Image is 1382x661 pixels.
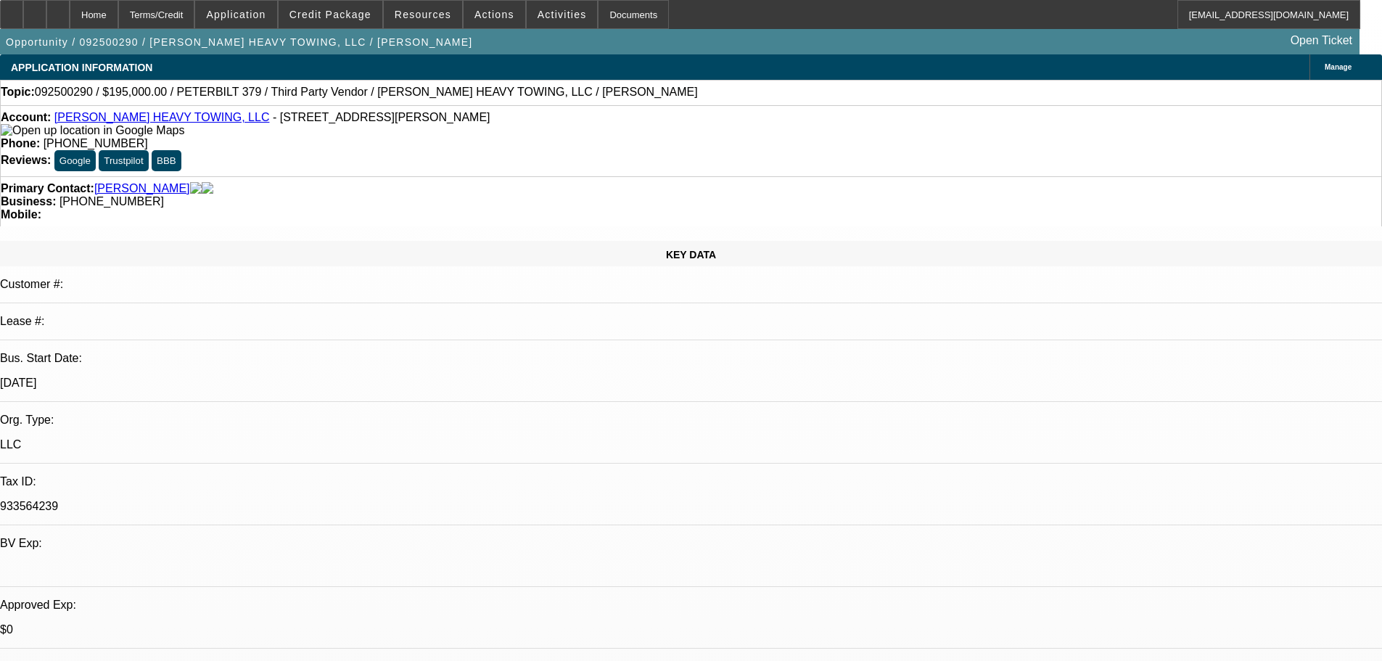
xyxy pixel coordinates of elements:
span: Manage [1325,63,1352,71]
img: Open up location in Google Maps [1,124,184,137]
strong: Topic: [1,86,35,99]
img: linkedin-icon.png [202,182,213,195]
button: Credit Package [279,1,382,28]
button: Actions [464,1,525,28]
button: Resources [384,1,462,28]
a: Open Ticket [1285,28,1358,53]
img: facebook-icon.png [190,182,202,195]
span: Application [206,9,266,20]
strong: Business: [1,195,56,208]
span: [PHONE_NUMBER] [59,195,164,208]
strong: Phone: [1,137,40,149]
span: Opportunity / 092500290 / [PERSON_NAME] HEAVY TOWING, LLC / [PERSON_NAME] [6,36,472,48]
button: Application [195,1,276,28]
strong: Reviews: [1,154,51,166]
a: View Google Maps [1,124,184,136]
strong: Account: [1,111,51,123]
span: - [STREET_ADDRESS][PERSON_NAME] [273,111,490,123]
button: Activities [527,1,598,28]
a: [PERSON_NAME] HEAVY TOWING, LLC [54,111,270,123]
span: KEY DATA [666,249,716,260]
span: [PHONE_NUMBER] [44,137,148,149]
span: APPLICATION INFORMATION [11,62,152,73]
button: Trustpilot [99,150,148,171]
button: BBB [152,150,181,171]
button: Google [54,150,96,171]
span: Actions [474,9,514,20]
span: 092500290 / $195,000.00 / PETERBILT 379 / Third Party Vendor / [PERSON_NAME] HEAVY TOWING, LLC / ... [35,86,698,99]
strong: Primary Contact: [1,182,94,195]
span: Resources [395,9,451,20]
strong: Mobile: [1,208,41,221]
span: Credit Package [289,9,371,20]
a: [PERSON_NAME] [94,182,190,195]
span: Activities [538,9,587,20]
